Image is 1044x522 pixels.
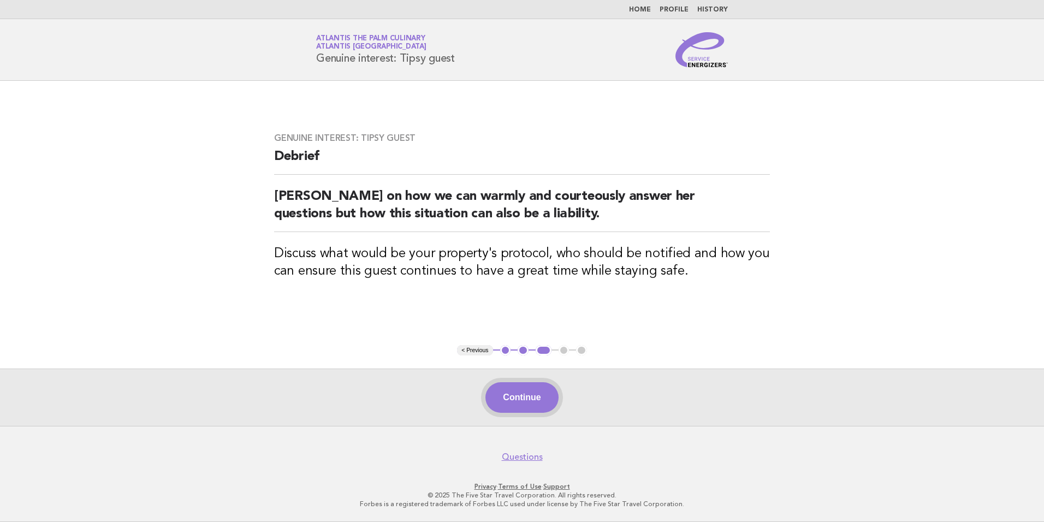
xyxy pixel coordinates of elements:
h1: Genuine interest: Tipsy guest [316,35,455,64]
h3: Discuss what would be your property's protocol, who should be notified and how you can ensure thi... [274,245,770,280]
button: 1 [500,345,511,356]
h2: [PERSON_NAME] on how we can warmly and courteously answer her questions but how this situation ca... [274,188,770,232]
button: 3 [536,345,551,356]
a: Profile [660,7,689,13]
button: Continue [485,382,558,413]
a: Terms of Use [498,483,542,490]
a: Questions [502,452,543,462]
img: Service Energizers [675,32,728,67]
a: Home [629,7,651,13]
p: · · [188,482,856,491]
a: History [697,7,728,13]
button: < Previous [457,345,493,356]
h2: Debrief [274,148,770,175]
p: Forbes is a registered trademark of Forbes LLC used under license by The Five Star Travel Corpora... [188,500,856,508]
span: Atlantis [GEOGRAPHIC_DATA] [316,44,426,51]
p: © 2025 The Five Star Travel Corporation. All rights reserved. [188,491,856,500]
a: Privacy [474,483,496,490]
button: 2 [518,345,529,356]
a: Atlantis The Palm CulinaryAtlantis [GEOGRAPHIC_DATA] [316,35,426,50]
h3: Genuine interest: Tipsy guest [274,133,770,144]
a: Support [543,483,570,490]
